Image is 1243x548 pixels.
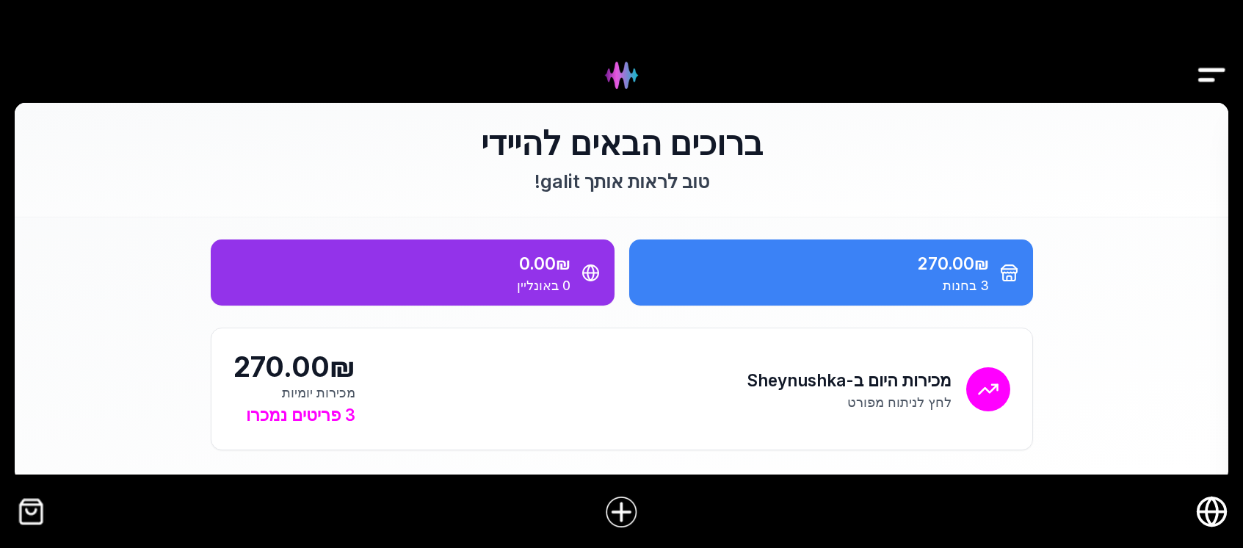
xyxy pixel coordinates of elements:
img: Drawer [1195,47,1228,104]
div: 270.00₪ [644,250,989,276]
div: 0.00₪ [225,250,570,276]
span: טוב לראות אותך galit ! [534,170,709,192]
a: חנות אונליין [1195,495,1228,528]
img: קופה [15,495,48,528]
button: Drawer [1195,35,1228,68]
div: 270.00₪ [233,350,355,383]
div: מכירות יומיות [233,383,355,402]
img: Hydee Logo [593,47,650,104]
img: הוסף פריט [604,494,639,530]
h2: מכירות היום ב-Sheynushka [747,367,952,393]
a: הוסף פריט [593,483,651,541]
div: 3 פריטים נמכרו [233,402,355,428]
p: לחץ לניתוח מפורט [747,393,952,411]
h1: ברוכים הבאים להיידי [211,125,1033,162]
div: 3 בחנות [644,276,989,295]
div: 0 באונליין [225,276,570,295]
